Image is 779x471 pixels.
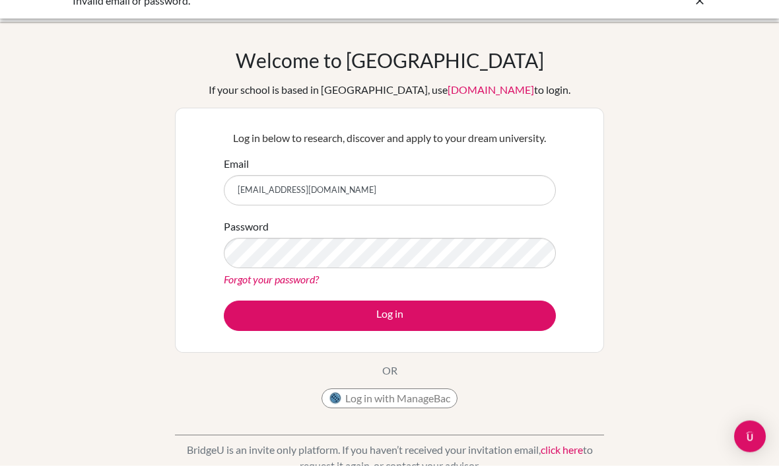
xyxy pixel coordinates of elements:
div: If your school is based in [GEOGRAPHIC_DATA], use to login. [209,88,570,104]
p: OR [382,369,397,384]
a: [DOMAIN_NAME] [448,89,534,102]
p: Log in below to research, discover and apply to your dream university. [224,136,556,152]
h1: Welcome to [GEOGRAPHIC_DATA] [236,54,544,78]
a: click here [541,449,583,462]
label: Password [224,225,269,240]
button: Log in with ManageBac [322,394,457,414]
label: Email [224,162,249,178]
a: Forgot your password? [224,279,319,291]
button: Log in [224,307,556,337]
div: Open Intercom Messenger [734,426,766,458]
